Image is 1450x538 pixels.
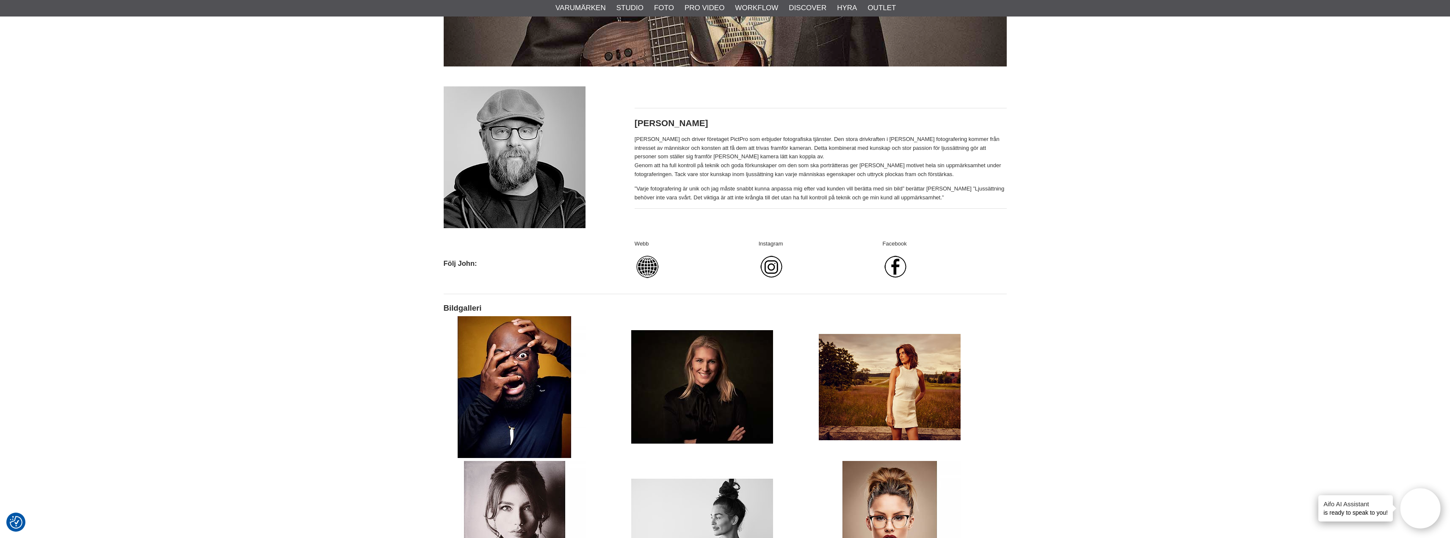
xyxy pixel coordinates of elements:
img: Facebook [883,254,908,279]
a: Varumärken [555,3,606,14]
a: Pro Video [685,3,724,14]
a: Studio [616,3,644,14]
p: Facebook [883,240,1007,248]
a: Hyra [837,3,857,14]
a: Foto [654,3,674,14]
img: Fotograf John Hagby [631,316,773,458]
img: Fotograf John Hagby [444,316,586,458]
a: Discover [789,3,826,14]
p: Instagram [759,240,883,248]
img: Fotograf John Hagby [819,316,961,458]
p: Webb [635,240,759,248]
p: ”Varje fotografering är unik och jag måste snabbt kunna anpassa mig efter vad kunden vill berätta... [635,185,1007,202]
img: Instagram [759,254,784,279]
h4: Aifo AI Assistant [1323,499,1388,508]
h2: [PERSON_NAME] [635,117,1007,130]
button: Samtyckesinställningar [10,515,22,530]
img: Fotograf John Hagby [444,86,600,228]
a: Workflow [735,3,778,14]
p: [PERSON_NAME] och driver företaget PictPro som erbjuder fotografiska tjänster. Den stora drivkraf... [635,135,1007,179]
div: is ready to speak to you! [1318,495,1393,521]
img: Revisit consent button [10,516,22,529]
img: Webb [635,254,660,279]
h3: Bildgalleri [444,303,1007,314]
h4: Följ John: [444,259,635,268]
a: Outlet [867,3,896,14]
